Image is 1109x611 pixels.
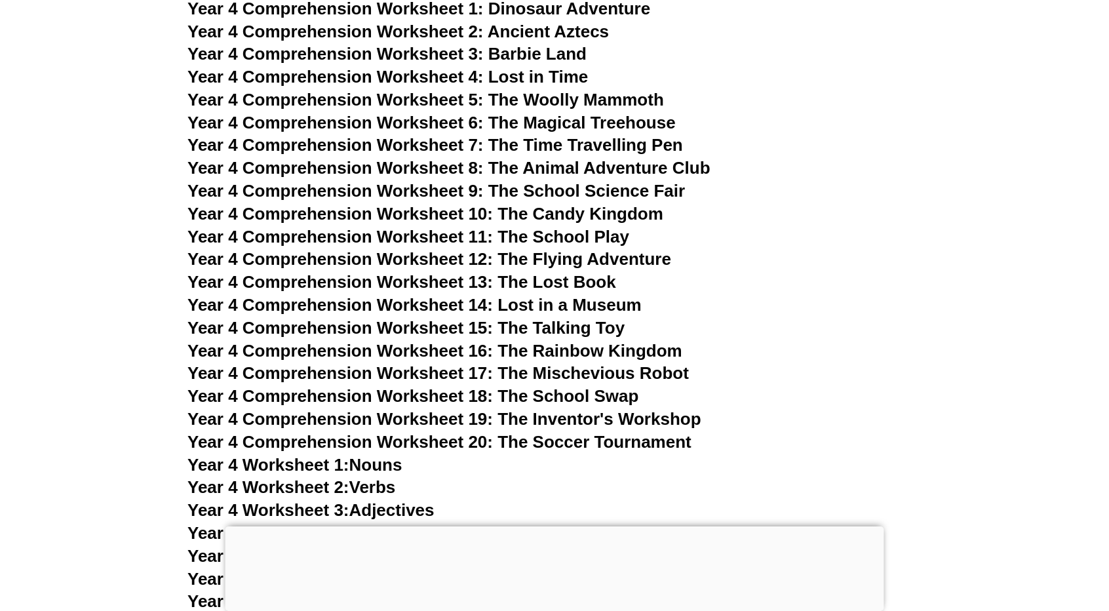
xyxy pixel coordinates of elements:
[187,67,588,87] a: Year 4 Comprehension Worksheet 4: Lost in Time
[187,22,609,41] a: Year 4 Comprehension Worksheet 2: Ancient Aztecs
[187,455,349,475] span: Year 4 Worksheet 1:
[187,523,558,543] a: Year 4 Worksheet 4:Synonyms and Antonyms
[187,181,685,201] a: Year 4 Comprehension Worksheet 9: The School Science Fair
[187,546,458,566] a: Year 4 Worksheet 5:Homophones
[187,546,349,566] span: Year 4 Worksheet 5:
[187,591,625,611] a: Year 4 Worksheet 7:Simple and Compound Sentences
[187,477,395,497] a: Year 4 Worksheet 2:Verbs
[187,227,629,246] a: Year 4 Comprehension Worksheet 11: The School Play
[187,432,691,452] a: Year 4 Comprehension Worksheet 20: The Soccer Tournament
[891,463,1109,611] iframe: Chat Widget
[187,500,349,520] span: Year 4 Worksheet 3:
[187,135,683,155] a: Year 4 Comprehension Worksheet 7: The Time Travelling Pen
[187,158,710,178] a: Year 4 Comprehension Worksheet 8: The Animal Adventure Club
[187,477,349,497] span: Year 4 Worksheet 2:
[187,204,663,224] a: Year 4 Comprehension Worksheet 10: The Candy Kingdom
[187,295,642,315] a: Year 4 Comprehension Worksheet 14: Lost in a Museum
[187,591,349,611] span: Year 4 Worksheet 7:
[187,523,349,543] span: Year 4 Worksheet 4:
[187,341,682,361] a: Year 4 Comprehension Worksheet 16: The Rainbow Kingdom
[187,363,689,383] a: Year 4 Comprehension Worksheet 17: The Mischevious Robot
[187,569,458,589] a: Year 4 Worksheet 6:Conjunctions
[187,272,616,292] a: Year 4 Comprehension Worksheet 13: The Lost Book
[187,90,664,109] a: Year 4 Comprehension Worksheet 5: The Woolly Mammoth
[187,44,587,64] a: Year 4 Comprehension Worksheet 3: Barbie Land
[187,318,625,338] a: Year 4 Comprehension Worksheet 15: The Talking Toy
[187,409,701,429] a: Year 4 Comprehension Worksheet 19: The Inventor's Workshop
[187,500,435,520] a: Year 4 Worksheet 3:Adjectives
[187,455,402,475] a: Year 4 Worksheet 1:Nouns
[187,569,349,589] span: Year 4 Worksheet 6:
[187,249,671,269] a: Year 4 Comprehension Worksheet 12: The Flying Adventure
[187,386,638,406] a: Year 4 Comprehension Worksheet 18: The School Swap
[187,113,676,132] a: Year 4 Comprehension Worksheet 6: The Magical Treehouse
[225,526,884,608] iframe: Advertisement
